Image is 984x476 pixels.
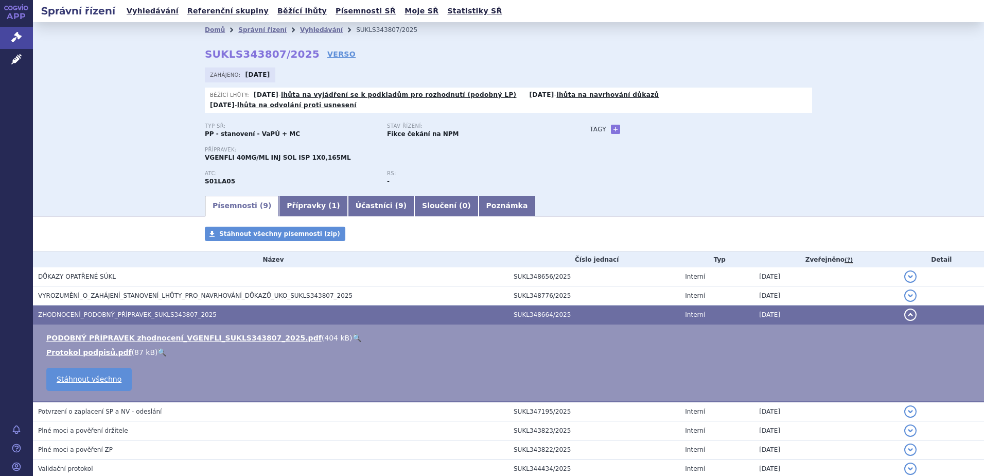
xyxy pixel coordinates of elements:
span: 87 kB [134,348,155,356]
th: Detail [899,252,984,267]
span: Interní [685,408,705,415]
span: 9 [263,201,268,210]
a: Písemnosti (9) [205,196,279,216]
button: detail [904,424,917,437]
span: 404 kB [324,334,349,342]
span: 0 [462,201,467,210]
strong: [DATE] [210,101,235,109]
td: [DATE] [754,402,899,421]
span: Plné moci a pověření držitele [38,427,128,434]
a: Vyhledávání [124,4,182,18]
a: Běžící lhůty [274,4,330,18]
a: Přípravky (1) [279,196,347,216]
td: SUKL348664/2025 [508,305,680,325]
a: Stáhnout všechny písemnosti (zip) [205,227,345,241]
strong: PP - stanovení - VaPÚ + MC [205,130,300,138]
th: Číslo jednací [508,252,680,267]
span: Interní [685,311,705,318]
td: [DATE] [754,440,899,460]
span: Interní [685,273,705,280]
span: VYROZUMĚNÍ_O_ZAHÁJENÍ_STANOVENÍ_LHŮTY_PRO_NAVRHOVÁNÍ_DŮKAZŮ_UKO_SUKLS343807_2025 [38,292,353,299]
th: Typ [680,252,754,267]
a: Správní řízení [238,26,287,33]
strong: [DATE] [245,71,270,78]
abbr: (?) [845,257,853,264]
strong: - [387,178,390,185]
h3: Tagy [590,123,606,135]
strong: [DATE] [254,91,278,98]
button: detail [904,444,917,456]
span: Plné moci a pověření ZP [38,446,113,453]
a: Domů [205,26,225,33]
a: Protokol podpisů.pdf [46,348,132,356]
p: - [254,91,516,99]
strong: SUKLS343807/2025 [205,48,320,60]
span: Potvrzení o zaplacení SP a NV - odeslání [38,408,162,415]
span: Stáhnout všechny písemnosti (zip) [219,230,340,237]
a: lhůta na odvolání proti usnesení [237,101,357,109]
span: VGENFLI 40MG/ML INJ SOL ISP 1X0,165ML [205,154,351,161]
a: 🔍 [353,334,361,342]
span: ZHODNOCENÍ_PODOBNÝ_PŘÍPRAVEK_SUKLS343807_2025 [38,311,217,318]
strong: [DATE] [530,91,554,98]
td: SUKL347195/2025 [508,402,680,421]
p: - [530,91,659,99]
p: ATC: [205,171,377,177]
span: Interní [685,465,705,472]
h2: Správní řízení [33,4,124,18]
a: + [611,125,620,134]
span: Interní [685,292,705,299]
a: 🔍 [157,348,166,356]
a: Statistiky SŘ [444,4,505,18]
th: Zveřejněno [754,252,899,267]
button: detail [904,405,917,418]
td: [DATE] [754,286,899,305]
td: [DATE] [754,305,899,325]
span: Interní [685,446,705,453]
p: RS: [387,171,559,177]
strong: Fikce čekání na NPM [387,130,459,138]
span: Zahájeno: [210,71,242,79]
a: Sloučení (0) [414,196,478,216]
th: Název [33,252,508,267]
td: SUKL343823/2025 [508,421,680,440]
p: Stav řízení: [387,123,559,129]
a: Referenční skupiny [184,4,272,18]
td: [DATE] [754,421,899,440]
span: Validační protokol [38,465,93,472]
a: lhůta na navrhování důkazů [556,91,659,98]
button: detail [904,463,917,475]
a: Stáhnout všechno [46,368,132,391]
li: ( ) [46,347,974,358]
a: Účastníci (9) [348,196,414,216]
button: detail [904,270,917,283]
td: SUKL348776/2025 [508,286,680,305]
li: ( ) [46,333,974,343]
p: Přípravek: [205,147,569,153]
td: SUKL343822/2025 [508,440,680,460]
a: lhůta na vyjádření se k podkladům pro rozhodnutí (podobný LP) [281,91,517,98]
p: Typ SŘ: [205,123,377,129]
a: VERSO [327,49,356,59]
td: [DATE] [754,267,899,286]
button: detail [904,309,917,321]
button: detail [904,290,917,302]
td: SUKL348656/2025 [508,267,680,286]
span: 9 [398,201,403,210]
p: - [210,101,357,109]
a: Vyhledávání [300,26,343,33]
span: Běžící lhůty: [210,91,251,99]
a: Poznámka [479,196,536,216]
a: Písemnosti SŘ [332,4,399,18]
strong: AFLIBERCEPT [205,178,235,185]
span: Interní [685,427,705,434]
li: SUKLS343807/2025 [356,22,431,38]
a: PODOBNÝ PŘÍPRAVEK zhodnocení_VGENFLI_SUKLS343807_2025.pdf [46,334,322,342]
a: Moje SŘ [401,4,442,18]
span: DŮKAZY OPATŘENÉ SÚKL [38,273,116,280]
span: 1 [332,201,337,210]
